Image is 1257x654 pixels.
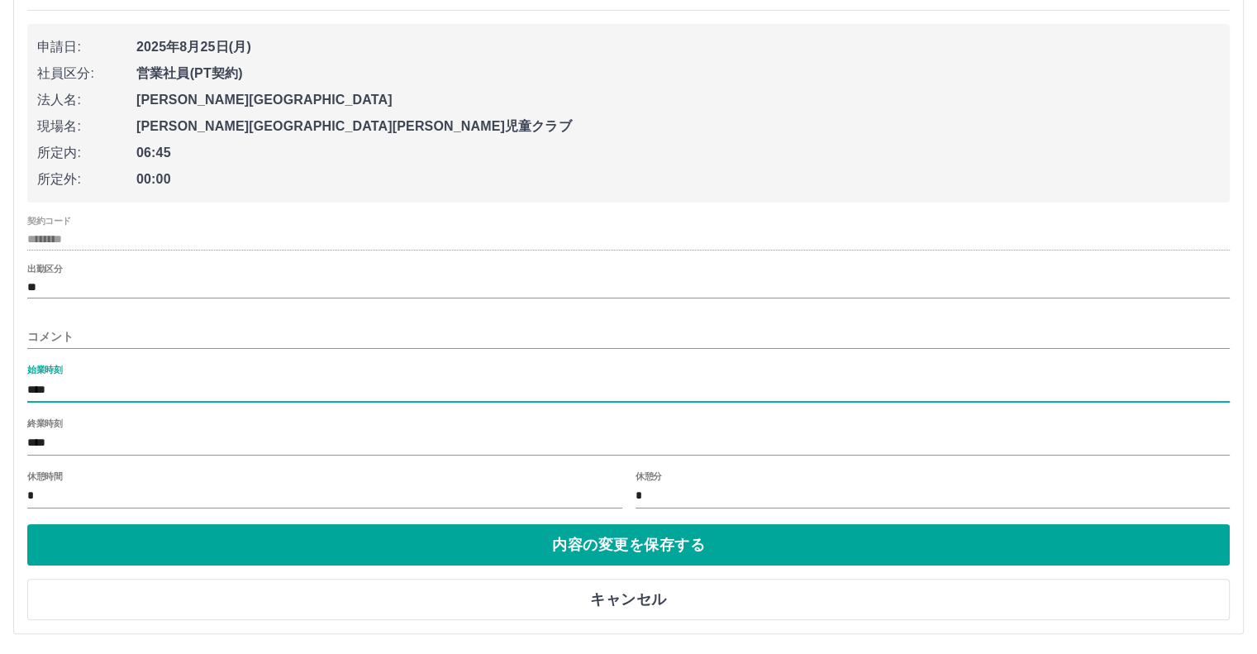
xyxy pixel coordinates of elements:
span: 現場名: [37,117,136,136]
span: 申請日: [37,37,136,57]
button: キャンセル [27,579,1230,620]
span: 2025年8月25日(月) [136,37,1220,57]
span: 00:00 [136,169,1220,189]
label: 終業時刻 [27,417,62,429]
label: 休憩時間 [27,470,62,482]
label: 契約コード [27,215,71,227]
label: 始業時刻 [27,364,62,376]
label: 出勤区分 [27,263,62,275]
span: 所定内: [37,143,136,163]
span: 社員区分: [37,64,136,84]
span: 営業社員(PT契約) [136,64,1220,84]
button: 内容の変更を保存する [27,524,1230,566]
span: 所定外: [37,169,136,189]
span: [PERSON_NAME][GEOGRAPHIC_DATA] [136,90,1220,110]
span: 法人名: [37,90,136,110]
span: [PERSON_NAME][GEOGRAPHIC_DATA][PERSON_NAME]児童クラブ [136,117,1220,136]
span: 06:45 [136,143,1220,163]
label: 休憩分 [636,470,662,482]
